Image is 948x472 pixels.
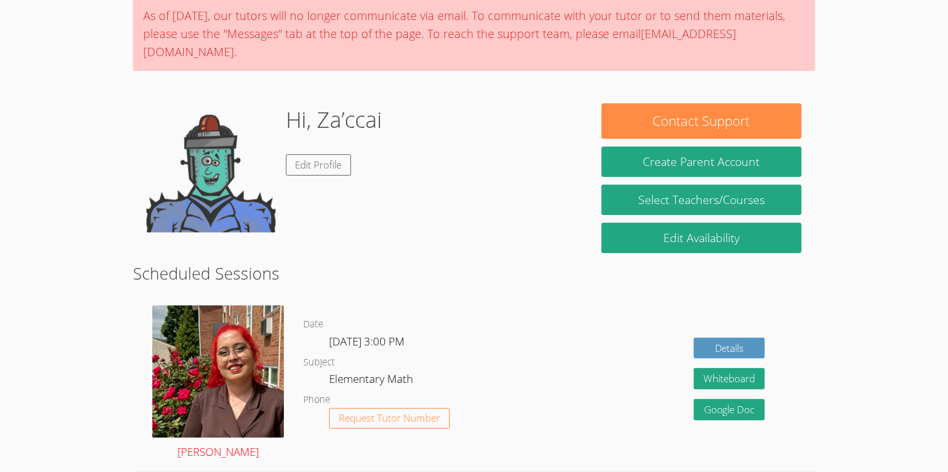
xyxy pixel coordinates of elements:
[329,334,405,349] span: [DATE] 3:00 PM
[152,305,284,437] img: IMG_2886.jpg
[303,354,335,371] dt: Subject
[694,338,765,359] a: Details
[601,223,802,253] a: Edit Availability
[133,261,816,285] h2: Scheduled Sessions
[286,103,382,136] h1: Hi, Za’ccai
[303,392,330,408] dt: Phone
[286,154,352,176] a: Edit Profile
[601,103,802,139] button: Contact Support
[146,103,276,232] img: default.png
[694,399,765,420] a: Google Doc
[152,305,284,462] a: [PERSON_NAME]
[601,147,802,177] button: Create Parent Account
[329,408,450,429] button: Request Tutor Number
[329,370,416,392] dd: Elementary Math
[601,185,802,215] a: Select Teachers/Courses
[303,316,323,333] dt: Date
[339,413,440,423] span: Request Tutor Number
[694,368,765,389] button: Whiteboard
